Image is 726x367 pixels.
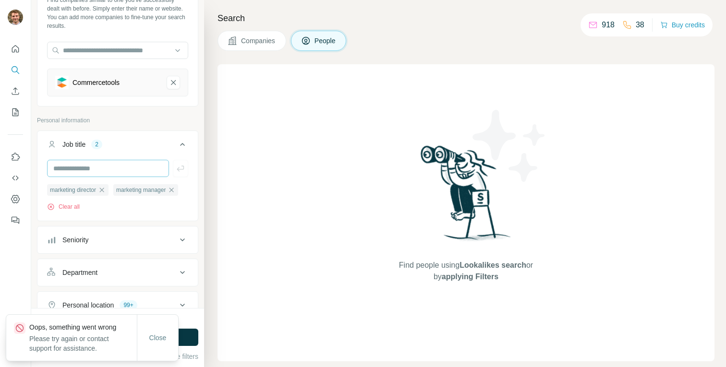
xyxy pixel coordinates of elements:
[416,143,516,250] img: Surfe Illustration - Woman searching with binoculars
[8,83,23,100] button: Enrich CSV
[466,103,553,189] img: Surfe Illustration - Stars
[660,18,705,32] button: Buy credits
[37,261,198,284] button: Department
[460,261,526,269] span: Lookalikes search
[37,294,198,317] button: Personal location99+
[8,212,23,229] button: Feedback
[8,104,23,121] button: My lists
[389,260,543,283] span: Find people using or by
[8,40,23,58] button: Quick start
[29,322,137,332] p: Oops, something went wrong
[120,301,137,309] div: 99+
[8,61,23,79] button: Search
[62,235,88,245] div: Seniority
[315,36,337,46] span: People
[442,272,498,281] span: applying Filters
[62,140,85,149] div: Job title
[62,268,97,277] div: Department
[37,133,198,160] button: Job title2
[8,169,23,187] button: Use Surfe API
[218,12,714,25] h4: Search
[37,228,198,251] button: Seniority
[636,19,644,31] p: 38
[62,300,114,310] div: Personal location
[116,186,166,194] span: marketing manager
[50,186,96,194] span: marketing director
[73,78,120,87] div: Commercetools
[37,116,198,125] p: Personal information
[29,334,137,353] p: Please try again or contact support for assistance.
[8,10,23,25] img: Avatar
[167,76,180,89] button: Commercetools-remove-button
[55,76,69,89] img: Commercetools-logo
[149,333,167,343] span: Close
[602,19,615,31] p: 918
[8,190,23,208] button: Dashboard
[91,140,102,149] div: 2
[241,36,276,46] span: Companies
[143,329,173,346] button: Close
[47,202,80,211] button: Clear all
[8,148,23,166] button: Use Surfe on LinkedIn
